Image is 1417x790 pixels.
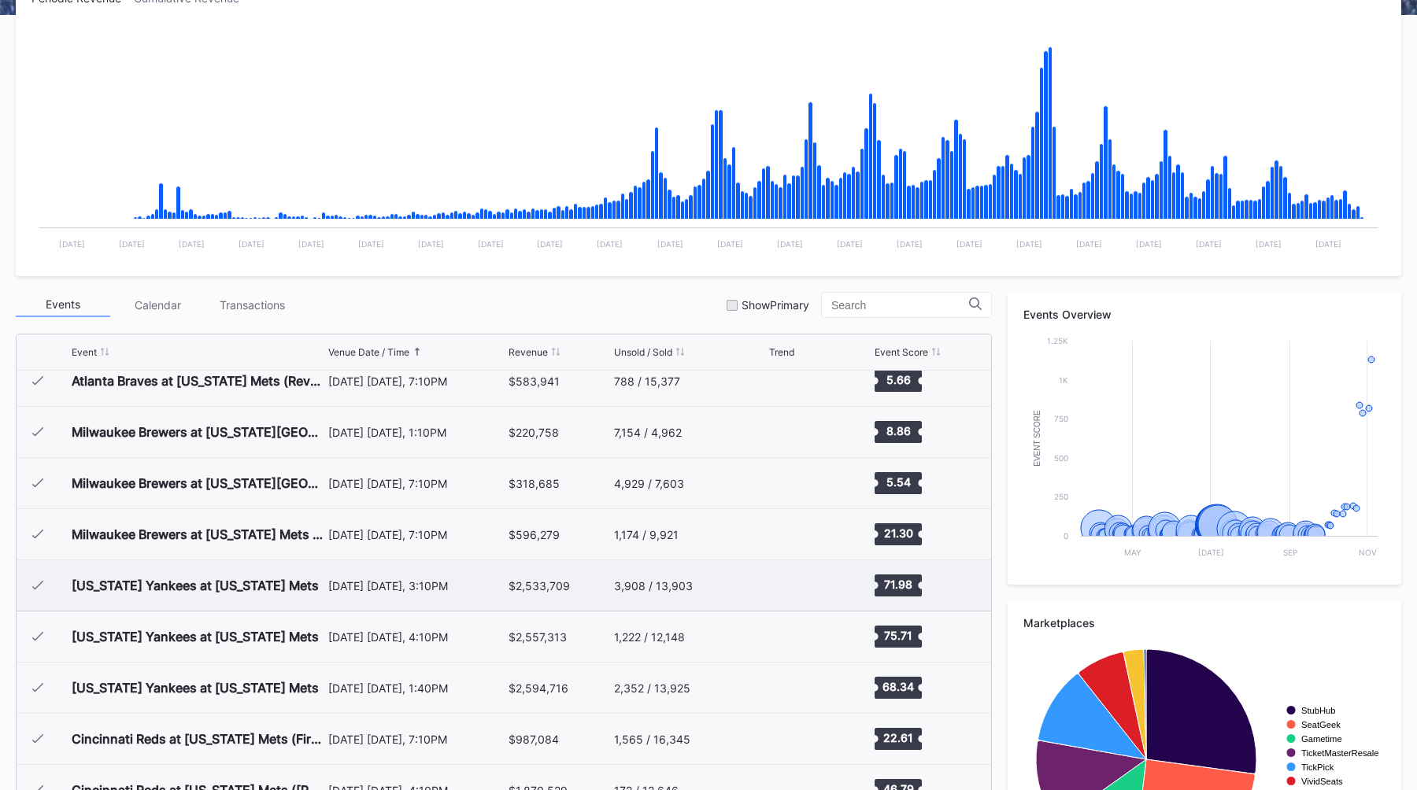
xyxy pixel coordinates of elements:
[717,239,743,249] text: [DATE]
[769,617,816,656] svg: Chart title
[328,426,505,439] div: [DATE] [DATE], 1:10PM
[31,24,1386,260] svg: Chart title
[1256,239,1282,249] text: [DATE]
[614,681,690,695] div: 2,352 / 13,925
[509,630,567,644] div: $2,557,313
[1076,239,1102,249] text: [DATE]
[1023,616,1386,629] div: Marketplaces
[1047,336,1068,345] text: 1.25k
[769,566,816,605] svg: Chart title
[614,375,680,388] div: 788 / 15,377
[831,299,969,312] input: Search
[1124,548,1141,557] text: May
[1136,239,1162,249] text: [DATE]
[769,346,794,358] div: Trend
[614,733,690,746] div: 1,565 / 16,345
[1054,492,1068,501] text: 250
[1301,706,1336,715] text: StubHub
[59,239,85,249] text: [DATE]
[1301,762,1334,772] text: TickPick
[1301,777,1343,786] text: VividSeats
[884,629,912,642] text: 75.71
[509,681,568,695] div: $2,594,716
[1196,239,1222,249] text: [DATE]
[882,680,914,693] text: 68.34
[205,293,299,317] div: Transactions
[1359,548,1377,557] text: Nov
[72,526,324,542] div: Milwaukee Brewers at [US_STATE] Mets ([PERSON_NAME] Replica Jersey Giveaway/Fireworks Night)
[614,579,693,592] div: 3,908 / 13,903
[1301,734,1342,744] text: Gametime
[358,239,384,249] text: [DATE]
[509,346,548,358] div: Revenue
[328,528,505,541] div: [DATE] [DATE], 7:10PM
[509,477,560,490] div: $318,685
[956,239,982,249] text: [DATE]
[509,579,570,592] div: $2,533,709
[897,239,923,249] text: [DATE]
[72,680,319,696] div: [US_STATE] Yankees at [US_STATE] Mets
[614,630,685,644] div: 1,222 / 12,148
[1301,720,1341,729] text: SeatGeek
[886,475,910,489] text: 5.54
[328,375,505,388] div: [DATE] [DATE], 7:10PM
[614,346,672,358] div: Unsold / Sold
[72,346,97,358] div: Event
[1054,414,1068,423] text: 750
[119,239,145,249] text: [DATE]
[110,293,205,317] div: Calendar
[328,630,505,644] div: [DATE] [DATE], 4:10PM
[328,681,505,695] div: [DATE] [DATE], 1:40PM
[777,239,803,249] text: [DATE]
[72,424,324,440] div: Milwaukee Brewers at [US_STATE][GEOGRAPHIC_DATA] (Rescheduled from 7/1)
[328,346,409,358] div: Venue Date / Time
[328,733,505,746] div: [DATE] [DATE], 7:10PM
[769,719,816,759] svg: Chart title
[509,528,560,541] div: $596,279
[597,239,623,249] text: [DATE]
[1023,333,1386,569] svg: Chart title
[509,733,559,746] div: $987,084
[614,477,684,490] div: 4,929 / 7,603
[769,668,816,707] svg: Chart title
[1301,748,1378,758] text: TicketMasterResale
[1016,239,1042,249] text: [DATE]
[239,239,265,249] text: [DATE]
[1315,239,1341,249] text: [DATE]
[1064,531,1068,541] text: 0
[657,239,683,249] text: [DATE]
[328,477,505,490] div: [DATE] [DATE], 7:10PM
[769,463,816,503] svg: Chart title
[614,426,682,439] div: 7,154 / 4,962
[614,528,679,541] div: 1,174 / 9,921
[883,731,913,744] text: 22.61
[1198,548,1224,557] text: [DATE]
[16,293,110,317] div: Events
[72,731,324,747] div: Cincinnati Reds at [US_STATE] Mets (Fireworks Night)
[769,361,816,401] svg: Chart title
[742,298,809,312] div: Show Primary
[509,426,559,439] div: $220,758
[509,375,560,388] div: $583,941
[418,239,444,249] text: [DATE]
[769,412,816,452] svg: Chart title
[886,424,910,437] text: 8.86
[886,373,910,386] text: 5.66
[537,239,563,249] text: [DATE]
[837,239,863,249] text: [DATE]
[328,579,505,592] div: [DATE] [DATE], 3:10PM
[72,475,324,491] div: Milwaukee Brewers at [US_STATE][GEOGRAPHIC_DATA]
[769,515,816,554] svg: Chart title
[179,239,205,249] text: [DATE]
[883,526,912,540] text: 21.30
[298,239,324,249] text: [DATE]
[72,629,319,644] div: [US_STATE] Yankees at [US_STATE] Mets
[72,578,319,593] div: [US_STATE] Yankees at [US_STATE] Mets
[1054,453,1068,463] text: 500
[1033,410,1041,467] text: Event Score
[1023,308,1386,321] div: Events Overview
[884,578,912,591] text: 71.98
[72,373,324,389] div: Atlanta Braves at [US_STATE] Mets (Reversible Bucket Hat Giveaway)
[1283,548,1297,557] text: Sep
[478,239,504,249] text: [DATE]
